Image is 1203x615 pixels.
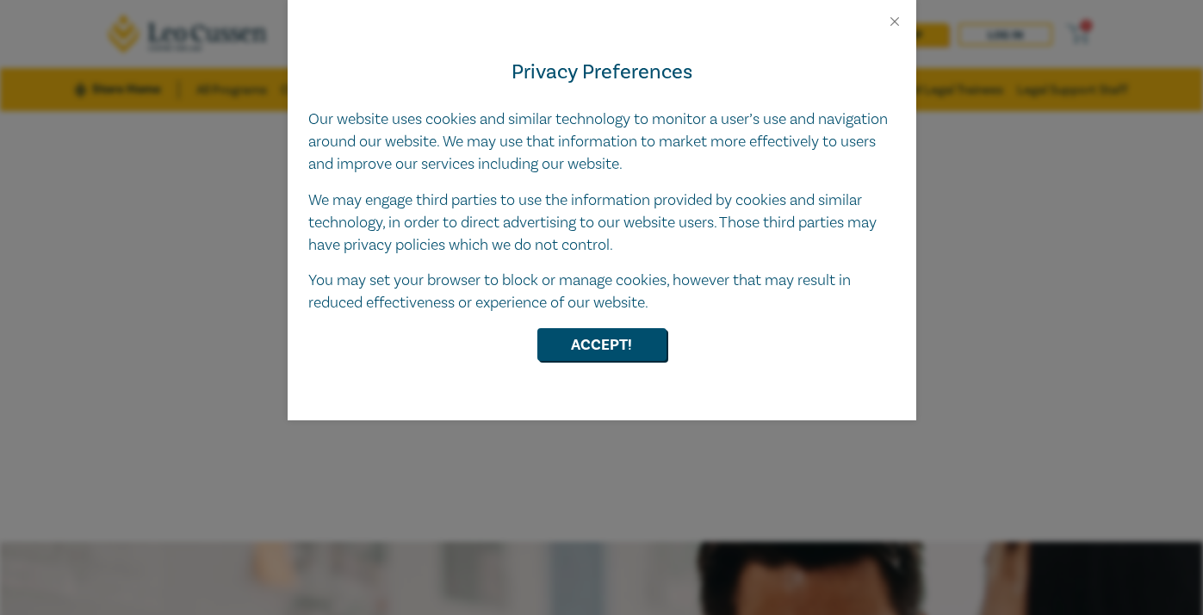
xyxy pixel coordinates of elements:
[308,57,896,88] h4: Privacy Preferences
[887,14,902,29] button: Close
[308,189,896,257] p: We may engage third parties to use the information provided by cookies and similar technology, in...
[308,270,896,314] p: You may set your browser to block or manage cookies, however that may result in reduced effective...
[308,109,896,176] p: Our website uses cookies and similar technology to monitor a user’s use and navigation around our...
[537,328,667,361] button: Accept!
